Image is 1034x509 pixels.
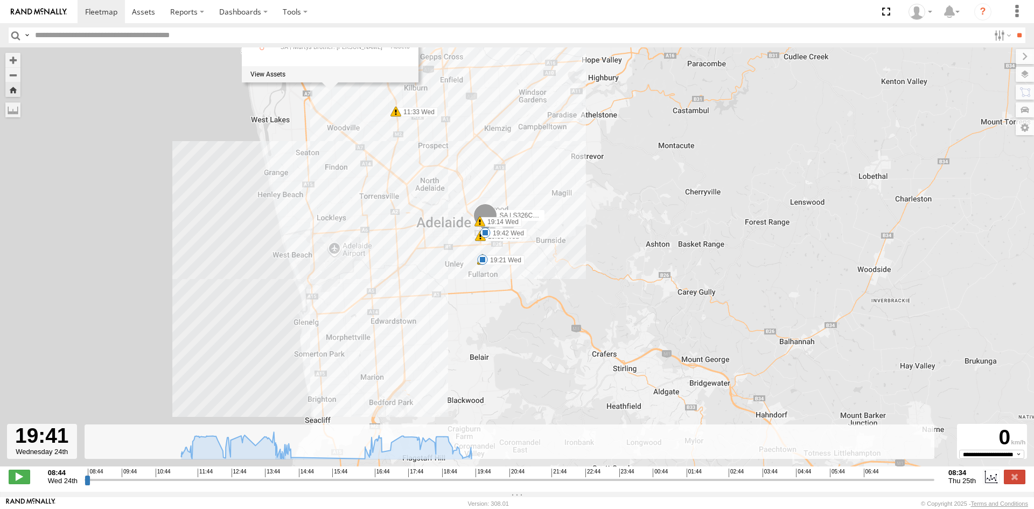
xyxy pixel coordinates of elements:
[23,27,31,43] label: Search Query
[796,469,811,477] span: 04:44
[5,102,20,117] label: Measure
[921,500,1028,507] div: © Copyright 2025 -
[250,71,285,78] label: View assets associated with this fence
[480,232,522,241] label: 19:33 Wed
[948,477,976,485] span: Thu 25th Sep 2025
[442,469,457,477] span: 18:44
[480,217,522,227] label: 19:14 Wed
[476,469,491,477] span: 19:44
[619,469,634,477] span: 23:44
[485,228,527,238] label: 19:42 Wed
[763,469,778,477] span: 03:44
[948,469,976,477] strong: 08:34
[5,67,20,82] button: Zoom out
[990,27,1013,43] label: Search Filter Options
[299,469,314,477] span: 14:44
[468,500,509,507] div: Version: 308.01
[905,4,936,20] div: Charlotte Salt
[509,469,525,477] span: 20:44
[198,469,213,477] span: 11:44
[156,469,171,477] span: 10:44
[48,469,78,477] strong: 08:44
[391,30,410,64] div: 0
[281,44,382,51] div: SA | Martys Brother: [PERSON_NAME]
[88,469,103,477] span: 08:44
[232,469,247,477] span: 12:44
[1004,470,1025,484] label: Close
[9,470,30,484] label: Play/Stop
[375,469,390,477] span: 16:44
[396,107,438,117] label: 11:33 Wed
[585,469,600,477] span: 22:44
[122,469,137,477] span: 09:44
[499,212,600,219] span: SA | S326COA | [PERSON_NAME]
[830,469,845,477] span: 05:44
[5,82,20,97] button: Zoom Home
[5,53,20,67] button: Zoom in
[971,500,1028,507] a: Terms and Conditions
[48,477,78,485] span: Wed 24th Sep 2025
[864,469,879,477] span: 06:44
[408,469,423,477] span: 17:44
[1016,120,1034,135] label: Map Settings
[332,469,347,477] span: 15:44
[265,469,280,477] span: 13:44
[974,3,991,20] i: ?
[551,469,567,477] span: 21:44
[653,469,668,477] span: 00:44
[11,8,67,16] img: rand-logo.svg
[6,498,55,509] a: Visit our Website
[483,255,525,265] label: 19:21 Wed
[687,469,702,477] span: 01:44
[483,255,525,264] label: 19:29 Wed
[959,426,1025,450] div: 0
[729,469,744,477] span: 02:44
